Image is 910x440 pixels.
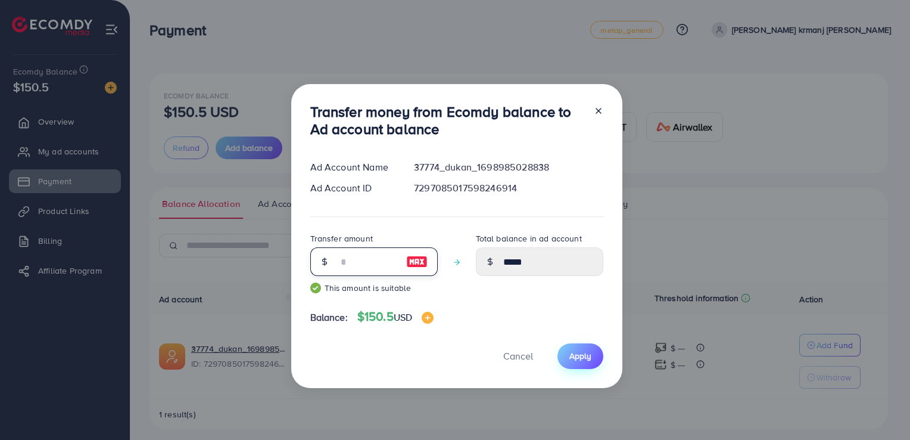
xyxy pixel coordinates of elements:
label: Total balance in ad account [476,233,582,244]
h4: $150.5 [357,309,434,324]
span: Balance: [310,311,348,324]
label: Transfer amount [310,233,373,244]
img: guide [310,283,321,293]
div: 37774_dukan_1698985028838 [404,160,612,174]
div: 7297085017598246914 [404,181,612,195]
small: This amount is suitable [310,282,438,294]
button: Apply [557,343,603,369]
h3: Transfer money from Ecomdy balance to Ad account balance [310,103,584,138]
span: Cancel [503,349,533,362]
span: USD [394,311,412,324]
iframe: Chat [859,386,901,431]
div: Ad Account ID [301,181,405,195]
button: Cancel [488,343,548,369]
div: Ad Account Name [301,160,405,174]
img: image [422,312,434,324]
img: image [406,255,428,269]
span: Apply [569,350,591,362]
